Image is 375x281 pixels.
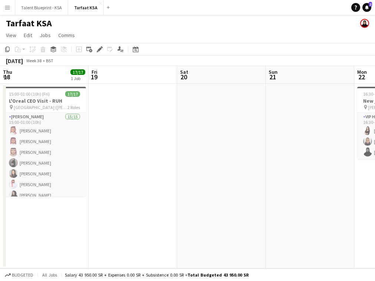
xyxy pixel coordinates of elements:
[3,69,12,75] span: Thu
[4,271,34,279] button: Budgeted
[24,32,32,39] span: Edit
[67,105,80,110] span: 2 Roles
[58,32,75,39] span: Comms
[6,32,16,39] span: View
[2,73,12,81] span: 18
[268,73,278,81] span: 21
[24,58,43,63] span: Week 38
[360,19,369,28] app-user-avatar: Shahad Alsubaie
[357,69,367,75] span: Mon
[46,58,53,63] div: BST
[12,272,33,278] span: Budgeted
[14,105,67,110] span: [GEOGRAPHIC_DATA] ([PERSON_NAME][GEOGRAPHIC_DATA]), [GEOGRAPHIC_DATA]
[65,272,249,278] div: Salary 43 950.00 SR + Expenses 0.00 SR + Subsistence 0.00 SR =
[179,73,188,81] span: 20
[37,30,54,40] a: Jobs
[40,32,51,39] span: Jobs
[187,272,249,278] span: Total Budgeted 43 950.00 SR
[15,0,68,15] button: Talent Blueprint - KSA
[6,18,52,29] h1: Tarfaat KSA
[3,30,19,40] a: View
[90,73,97,81] span: 19
[6,57,23,65] div: [DATE]
[55,30,78,40] a: Comms
[180,69,188,75] span: Sat
[356,73,367,81] span: 22
[92,69,97,75] span: Fri
[41,272,59,278] span: All jobs
[3,87,86,196] app-job-card: 15:00-01:00 (10h) (Fri)17/17L'Oreal CEO Visit - RUH [GEOGRAPHIC_DATA] ([PERSON_NAME][GEOGRAPHIC_D...
[71,76,85,81] div: 1 Job
[362,3,371,12] a: 2
[269,69,278,75] span: Sun
[21,30,35,40] a: Edit
[68,0,104,15] button: Tarfaat KSA
[369,2,372,7] span: 2
[70,69,85,75] span: 17/17
[9,91,50,97] span: 15:00-01:00 (10h) (Fri)
[65,91,80,97] span: 17/17
[3,97,86,104] h3: L'Oreal CEO Visit - RUH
